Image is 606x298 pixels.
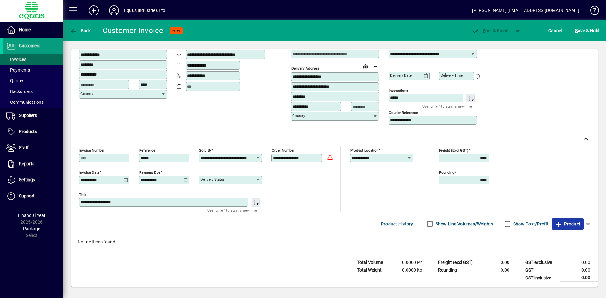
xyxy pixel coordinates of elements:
td: 0.00 [479,259,517,266]
mat-label: Delivery date [390,73,412,78]
td: GST inclusive [522,274,560,282]
mat-label: Delivery time [441,73,463,78]
span: Products [19,129,37,134]
button: Cancel [547,25,564,36]
mat-label: Instructions [389,88,408,93]
span: Communications [6,100,44,105]
button: Save & Hold [573,25,601,36]
td: 0.00 [479,266,517,274]
mat-label: Product location [350,148,378,153]
app-page-header-button: Back [63,25,98,36]
span: NEW [172,29,180,33]
span: Suppliers [19,113,37,118]
span: S [575,28,578,33]
mat-label: Invoice date [79,170,99,175]
button: Post & Email [468,25,511,36]
td: Total Volume [354,259,392,266]
td: 0.0000 M³ [392,259,430,266]
span: Backorders [6,89,33,94]
button: Add [84,5,104,16]
button: Copy to Delivery address [159,39,169,50]
mat-label: Country [80,91,93,96]
a: Suppliers [3,108,63,124]
button: Product [552,218,584,230]
mat-label: Country [292,114,305,118]
mat-label: Delivery status [200,177,225,182]
mat-label: Courier Reference [389,110,418,115]
mat-hint: Use 'Enter' to start a new line [422,102,472,110]
span: Payments [6,67,30,73]
td: 0.00 [560,274,598,282]
a: View on map [149,39,159,49]
span: Financial Year [18,213,45,218]
span: Support [19,193,35,198]
div: Equus Industries Ltd [124,5,166,15]
td: GST [522,266,560,274]
a: Home [3,22,63,38]
button: Profile [104,5,124,16]
button: Choose address [371,61,381,72]
mat-label: Invoice number [79,148,104,153]
mat-label: Title [79,192,86,197]
span: Reports [19,161,34,166]
span: Invoices [6,57,26,62]
span: Quotes [6,78,24,83]
div: [PERSON_NAME] [EMAIL_ADDRESS][DOMAIN_NAME] [472,5,579,15]
a: Products [3,124,63,140]
a: Support [3,188,63,204]
a: Communications [3,97,63,108]
span: Customers [19,43,40,48]
td: Rounding [435,266,479,274]
button: Back [68,25,92,36]
a: Staff [3,140,63,156]
mat-hint: Use 'Enter' to start a new line [207,207,257,214]
span: Product History [381,219,413,229]
td: 0.0000 Kg [392,266,430,274]
a: Invoices [3,54,63,65]
span: Cancel [548,26,562,36]
span: P [483,28,485,33]
span: Staff [19,145,29,150]
td: 0.00 [560,266,598,274]
span: ave & Hold [575,26,599,36]
td: Freight (excl GST) [435,259,479,266]
button: Product History [378,218,416,230]
a: View on map [360,61,371,71]
div: No line items found [71,232,598,252]
td: GST exclusive [522,259,560,266]
a: Reports [3,156,63,172]
span: Back [70,28,91,33]
mat-label: Reference [139,148,155,153]
mat-label: Sold by [199,148,211,153]
td: 0.00 [560,259,598,266]
a: Backorders [3,86,63,97]
a: Quotes [3,75,63,86]
a: Settings [3,172,63,188]
span: Home [19,27,31,32]
label: Show Line Volumes/Weights [434,221,493,227]
a: Payments [3,65,63,75]
a: Knowledge Base [585,1,598,22]
span: Package [23,226,40,231]
span: Settings [19,177,35,182]
label: Show Cost/Profit [512,221,549,227]
span: Product [555,219,580,229]
mat-label: Rounding [439,170,454,175]
div: Customer Invoice [103,26,163,36]
mat-label: Order number [272,148,294,153]
span: ost & Email [472,28,508,33]
mat-label: Freight (excl GST) [439,148,468,153]
mat-label: Payment due [139,170,160,175]
td: Total Weight [354,266,392,274]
